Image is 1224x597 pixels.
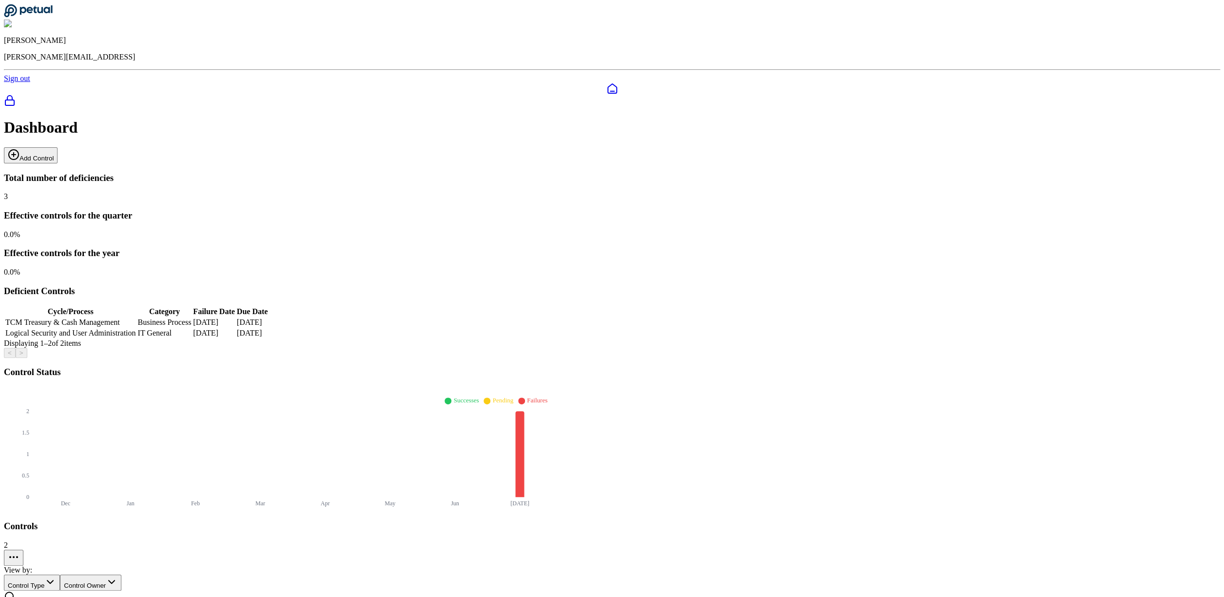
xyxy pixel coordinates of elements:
td: [DATE] [236,328,269,338]
span: Failures [527,397,547,404]
td: Logical Security and User Administration [5,328,136,338]
a: SOC [4,95,1220,108]
a: Sign out [4,74,30,82]
tspan: May [385,500,395,507]
button: Control Owner [60,575,121,591]
tspan: Jan [127,500,135,507]
h3: Control Status [4,367,1220,378]
th: Failure Date [193,307,235,317]
a: Go to Dashboard [4,11,53,19]
h3: Controls [4,521,1220,532]
button: Add Control [4,147,58,163]
h3: Total number of deficiencies [4,173,1220,183]
td: [DATE] [193,328,235,338]
tspan: Apr [321,500,330,507]
th: Cycle/Process [5,307,136,317]
th: Category [137,307,192,317]
tspan: 0.5 [22,472,29,479]
p: [PERSON_NAME][EMAIL_ADDRESS] [4,53,1220,61]
img: Eliot Walker [4,20,51,28]
tspan: 0 [26,494,29,500]
td: Business Process [137,318,192,327]
th: Due Date [236,307,269,317]
tspan: Mar [255,500,265,507]
h3: Deficient Controls [4,286,1220,297]
span: 0.0 % [4,230,20,239]
button: > [16,348,27,358]
span: 2 [4,541,8,549]
tspan: [DATE] [510,500,529,507]
tspan: 1.5 [22,429,29,436]
tspan: Feb [191,500,200,507]
button: Control Type [4,575,60,591]
tspan: 1 [26,451,29,458]
h3: Effective controls for the year [4,248,1220,259]
td: IT General [137,328,192,338]
span: Successes [453,397,479,404]
td: [DATE] [193,318,235,327]
td: TCM Treasury & Cash Management [5,318,136,327]
td: [DATE] [236,318,269,327]
a: Dashboard [4,83,1220,95]
h1: Dashboard [4,119,1220,137]
span: Displaying 1– 2 of 2 items [4,339,81,347]
tspan: Jun [451,500,459,507]
tspan: Dec [61,500,70,507]
button: < [4,348,16,358]
p: [PERSON_NAME] [4,36,1220,45]
span: View by: [4,566,32,574]
span: 3 [4,192,8,200]
tspan: 2 [26,408,29,415]
span: Pending [492,397,513,404]
span: 0.0 % [4,268,20,276]
h3: Effective controls for the quarter [4,210,1220,221]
